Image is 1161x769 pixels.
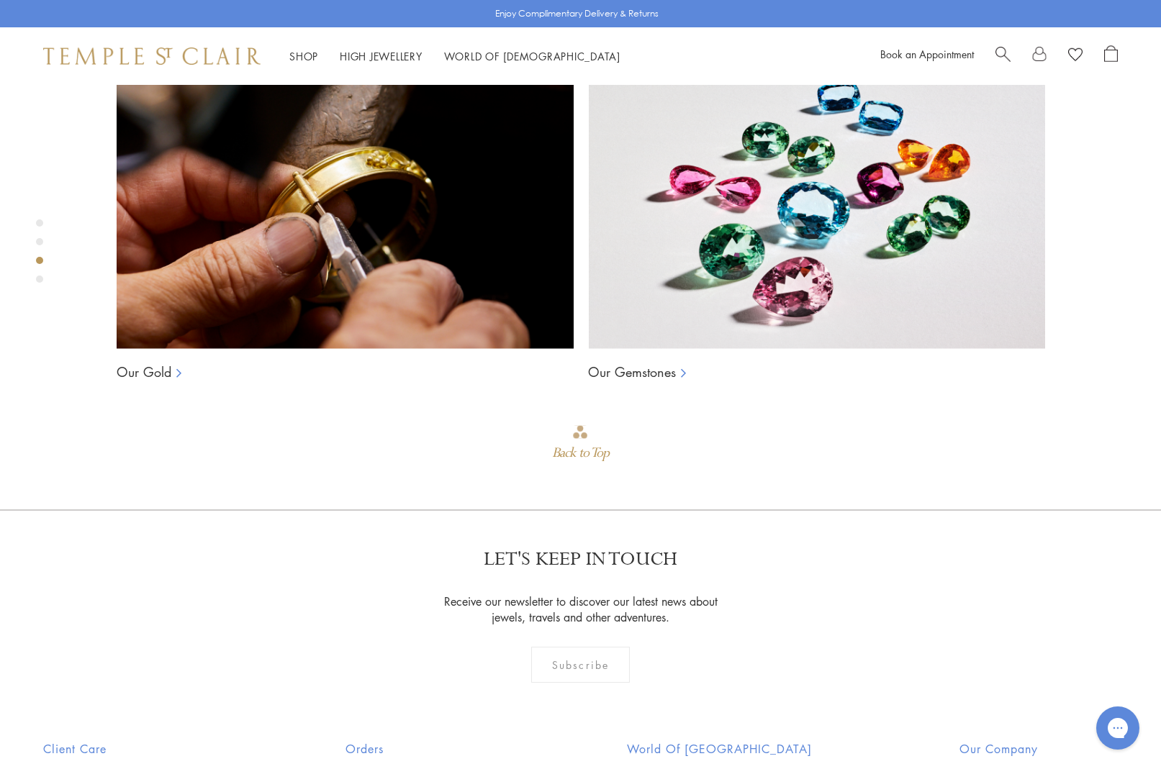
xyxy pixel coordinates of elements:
a: Our Gold [117,363,171,381]
p: Receive our newsletter to discover our latest news about jewels, travels and other adventures. [435,593,726,625]
h2: Orders [345,740,479,757]
h2: Client Care [43,740,198,757]
a: World of [DEMOGRAPHIC_DATA]World of [DEMOGRAPHIC_DATA] [444,49,620,63]
nav: Main navigation [289,47,620,65]
p: LET'S KEEP IN TOUCH [484,547,677,572]
a: Our Gemstones [588,363,676,381]
iframe: Gorgias live chat messenger [1089,701,1147,755]
h2: World of [GEOGRAPHIC_DATA] [627,740,812,757]
a: Search [995,45,1011,67]
div: Back to Top [552,440,608,466]
a: Open Shopping Bag [1104,45,1118,67]
img: Ball Chains [588,61,1045,349]
a: High JewelleryHigh Jewellery [340,49,423,63]
a: Book an Appointment [880,47,974,61]
a: ShopShop [289,49,318,63]
h2: Our Company [959,740,1118,757]
img: Temple St. Clair [43,47,261,65]
div: Go to top [552,424,608,466]
img: Ball Chains [117,61,574,349]
div: Subscribe [531,647,630,683]
a: View Wishlist [1068,45,1083,67]
div: Product gallery navigation [36,216,43,294]
p: Enjoy Complimentary Delivery & Returns [495,6,659,21]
